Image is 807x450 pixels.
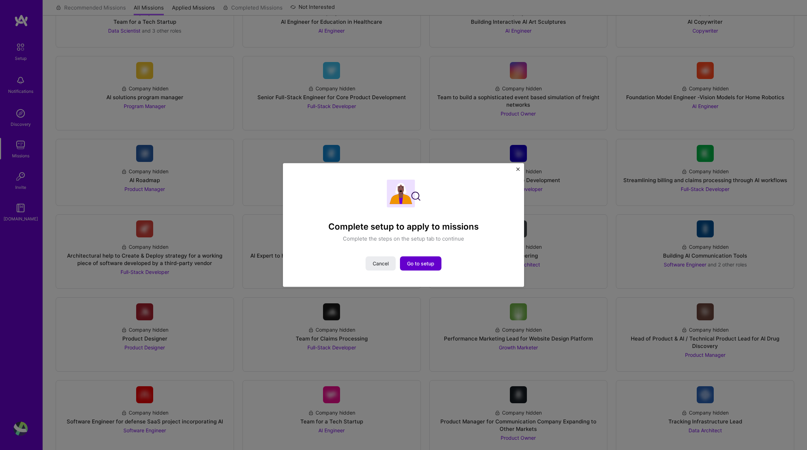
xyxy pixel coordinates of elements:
[328,222,479,232] h4: Complete setup to apply to missions
[407,260,434,267] span: Go to setup
[400,256,441,270] button: Go to setup
[343,235,464,242] p: Complete the steps on the setup tab to continue
[373,260,389,267] span: Cancel
[516,168,520,175] button: Close
[366,256,396,270] button: Cancel
[387,180,421,208] img: Complete setup illustration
